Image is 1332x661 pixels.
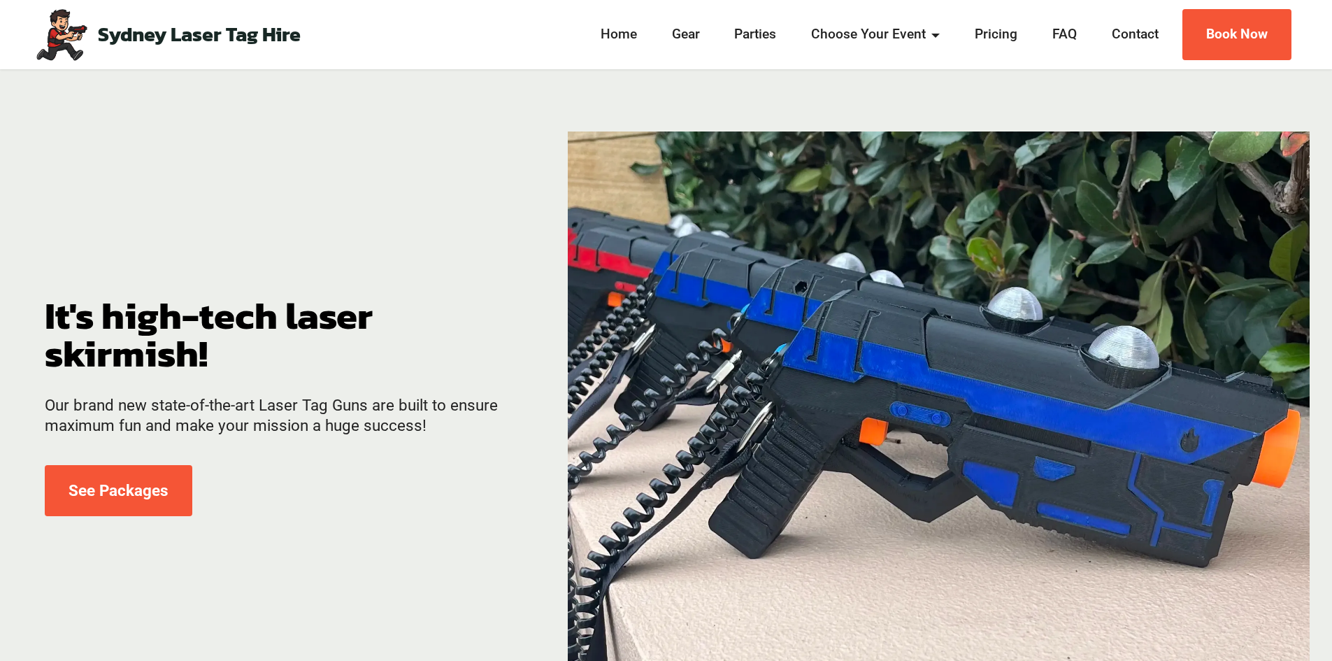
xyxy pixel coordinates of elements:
p: Our brand new state-of-the-art Laser Tag Guns are built to ensure maximum fun and make your missi... [45,395,523,436]
a: Parties [731,24,781,45]
a: Home [596,24,641,45]
a: Book Now [1182,9,1291,60]
a: Pricing [971,24,1022,45]
a: Contact [1108,24,1163,45]
a: Choose Your Event [808,24,945,45]
img: Mobile Laser Tag Parties Sydney [34,7,89,62]
a: Gear [668,24,704,45]
a: Sydney Laser Tag Hire [98,24,301,45]
a: FAQ [1048,24,1081,45]
strong: It's high-tech laser skirmish! [45,287,373,381]
a: See Packages [45,465,192,516]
